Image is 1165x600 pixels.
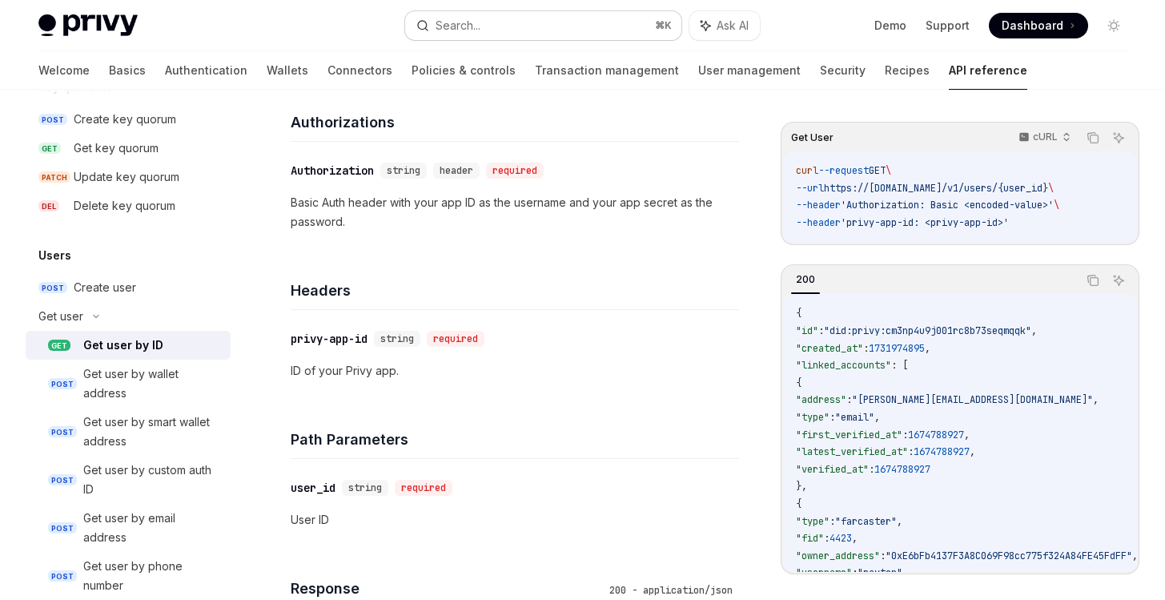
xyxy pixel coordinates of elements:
span: PATCH [38,171,70,183]
span: Get User [791,131,834,144]
div: Get user by email address [83,509,221,547]
span: curl [796,164,818,177]
span: "address" [796,393,846,406]
span: "type" [796,515,830,528]
span: }, [796,480,807,493]
span: : [902,429,908,441]
span: "fid" [796,532,824,545]
span: "first_verified_at" [796,429,902,441]
span: 'Authorization: Basic <encoded-value>' [841,199,1054,211]
span: , [964,429,970,441]
a: Authentication [165,51,247,90]
span: POST [48,426,77,438]
button: Ask AI [1108,270,1129,291]
span: : [846,393,852,406]
span: --header [796,199,841,211]
span: , [1093,393,1099,406]
span: "linked_accounts" [796,359,891,372]
span: "username" [796,566,852,579]
div: Get user by custom auth ID [83,461,221,499]
span: 1731974895 [869,342,925,355]
p: cURL [1033,131,1058,143]
div: required [395,480,452,496]
a: Support [926,18,970,34]
span: : [818,324,824,337]
h4: Authorizations [291,111,739,133]
span: POST [48,570,77,582]
span: 1674788927 [874,463,930,476]
a: POSTGet user by phone number [26,552,231,600]
span: "payton" [858,566,902,579]
a: Wallets [267,51,308,90]
span: "verified_at" [796,463,869,476]
h5: Users [38,246,71,265]
span: 1674788927 [914,445,970,458]
h4: Response [291,578,603,599]
a: Security [820,51,866,90]
span: { [796,377,801,389]
a: Demo [874,18,906,34]
span: DEL [38,200,59,212]
span: , [925,342,930,355]
span: \ [886,164,891,177]
span: Ask AI [717,18,749,34]
span: string [387,164,420,177]
div: privy-app-id [291,331,368,347]
span: , [897,515,902,528]
div: Search... [436,16,480,35]
a: Connectors [327,51,392,90]
a: POSTGet user by custom auth ID [26,456,231,504]
a: Dashboard [989,13,1088,38]
a: Transaction management [535,51,679,90]
span: ⌘ K [655,19,672,32]
a: POSTGet user by smart wallet address [26,408,231,456]
span: , [1132,550,1138,562]
p: Basic Auth header with your app ID as the username and your app secret as the password. [291,193,739,232]
button: Search...⌘K [405,11,681,40]
a: POSTCreate user [26,273,231,302]
span: GET [869,164,886,177]
span: : [824,532,830,545]
a: Basics [109,51,146,90]
a: POSTGet user by email address [26,504,231,552]
div: Create user [74,278,136,297]
span: GET [38,143,61,155]
span: : [830,411,835,424]
h4: Path Parameters [291,429,739,450]
div: Get key quorum [74,139,159,158]
span: --header [796,216,841,229]
span: POST [38,114,67,126]
span: 'privy-app-id: <privy-app-id>' [841,216,1009,229]
span: header [440,164,473,177]
div: Authorization [291,163,374,179]
span: , [970,445,975,458]
div: Get user by wallet address [83,364,221,403]
span: : [852,566,858,579]
p: ID of your Privy app. [291,361,739,381]
div: Get user [38,307,83,326]
a: GETGet user by ID [26,331,231,360]
div: 200 - application/json [603,582,739,598]
span: "farcaster" [835,515,897,528]
span: : [908,445,914,458]
span: , [1031,324,1037,337]
span: , [852,532,858,545]
button: cURL [1010,124,1078,151]
button: Copy the contents from the code block [1083,270,1103,291]
span: https://[DOMAIN_NAME]/v1/users/{user_id} [824,182,1048,195]
span: : [ [891,359,908,372]
span: GET [48,340,70,352]
a: Welcome [38,51,90,90]
span: \ [1048,182,1054,195]
button: Toggle dark mode [1101,13,1127,38]
span: { [796,497,801,510]
a: PATCHUpdate key quorum [26,163,231,191]
span: , [902,566,908,579]
div: Get user by smart wallet address [83,413,221,451]
span: "id" [796,324,818,337]
span: "did:privy:cm3np4u9j001rc8b73seqmqqk" [824,324,1031,337]
span: : [880,550,886,562]
img: light logo [38,14,138,37]
button: Ask AI [1108,127,1129,148]
div: Update key quorum [74,167,179,187]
